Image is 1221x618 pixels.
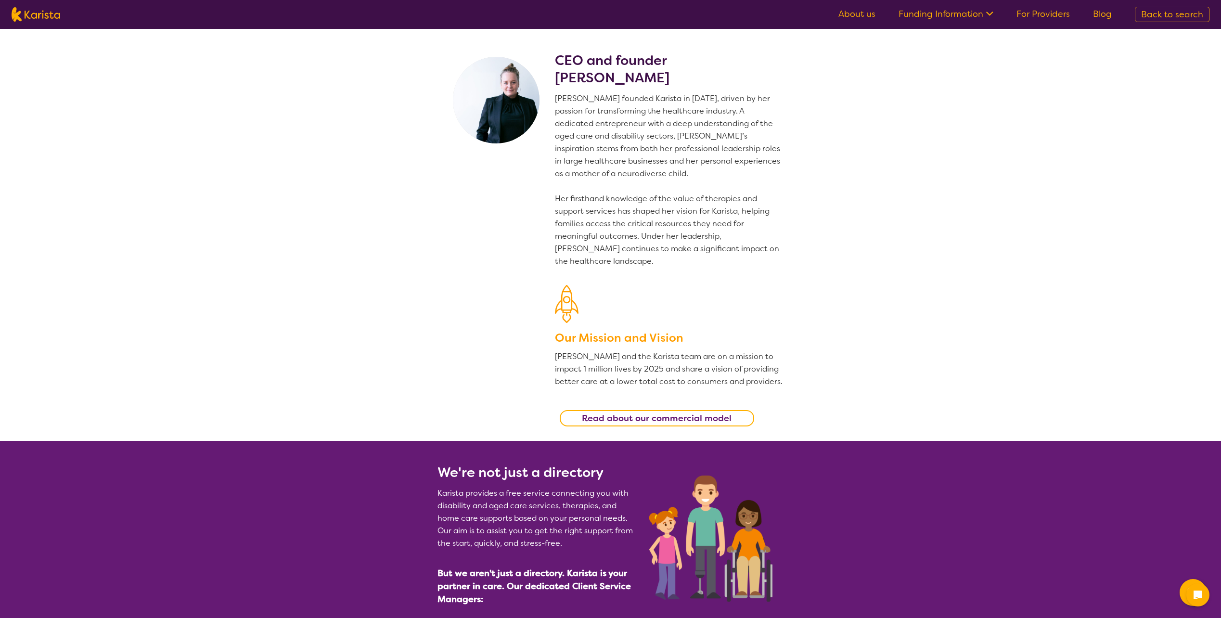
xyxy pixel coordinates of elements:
[12,7,60,22] img: Karista logo
[555,92,784,268] p: [PERSON_NAME] founded Karista in [DATE], driven by her passion for transforming the healthcare in...
[1141,9,1203,20] span: Back to search
[1016,8,1070,20] a: For Providers
[555,350,784,388] p: [PERSON_NAME] and the Karista team are on a mission to impact 1 million lives by 2025 and share a...
[1135,7,1209,22] a: Back to search
[437,464,638,481] h2: We're not just a directory
[582,412,732,424] b: Read about our commercial model
[1093,8,1112,20] a: Blog
[555,52,784,87] h2: CEO and founder [PERSON_NAME]
[437,487,638,550] p: Karista provides a free service connecting you with disability and aged care services, therapies,...
[555,329,784,347] h3: Our Mission and Vision
[838,8,875,20] a: About us
[899,8,993,20] a: Funding Information
[1180,579,1207,606] button: Channel Menu
[437,567,631,605] span: But we aren't just a directory. Karista is your partner in care. Our dedicated Client Service Man...
[555,285,578,323] img: Our Mission
[649,476,772,602] img: Participants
